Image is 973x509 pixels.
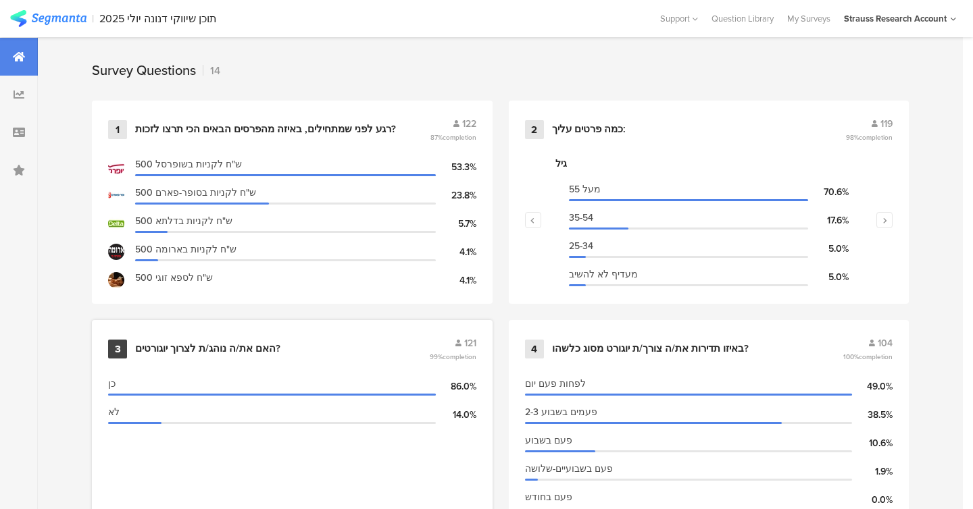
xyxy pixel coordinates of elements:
div: תוכן שיווקי דנונה יולי 2025 [99,12,217,25]
span: 35-54 [569,211,593,225]
div: 49.0% [852,379,893,394]
div: 1 [108,120,127,139]
span: פעם בחודש [525,490,572,504]
span: 122 [462,117,476,131]
div: Survey Questions [92,60,196,80]
span: completion [859,132,893,142]
span: 121 [464,336,476,350]
a: Question Library [705,12,780,25]
div: Support [660,8,698,29]
div: 70.6% [808,185,849,199]
a: My Surveys [780,12,837,25]
span: פעם בשבועיים-שלושה [525,462,613,476]
div: 86.0% [436,379,476,394]
div: 4.1% [436,273,476,288]
div: באיזו תדירות את/ה צורך/ת יוגורט מסוג כלשהו? [552,342,749,356]
div: 38.5% [852,408,893,422]
span: 500 ש"ח לקניות בשופרסל [135,157,242,171]
div: 10.6% [852,436,893,450]
div: 5.0% [808,270,849,284]
img: d3718dnoaommpf.cloudfront.net%2Fitem%2F420dace8d1b759a14f5e.jpg [108,159,124,175]
span: מעדיף לא להשיב [569,267,638,282]
div: 53.3% [436,160,476,174]
img: d3718dnoaommpf.cloudfront.net%2Fitem%2Fd29e27ea80d7cc06de85.jpg [108,215,124,232]
span: completion [443,352,476,362]
img: d3718dnoaommpf.cloudfront.net%2Fitem%2F3ca72fd09df1a20b37a0.png [108,244,124,260]
div: 5.0% [808,242,849,256]
span: completion [443,132,476,142]
div: גיל [555,157,863,171]
div: 23.8% [436,188,476,203]
div: 17.6% [808,213,849,227]
div: האם את/ה נוהג/ת לצרוך יוגורטים? [135,342,280,356]
div: 14.0% [436,408,476,422]
span: 500 ש"ח לקניות בסופר-פארם [135,186,256,200]
div: 3 [108,340,127,358]
span: מעל 55 [569,182,601,196]
span: completion [859,352,893,362]
div: 1.9% [852,464,893,479]
div: 0.0% [852,493,893,507]
span: פעם בשבוע [525,433,572,448]
div: Strauss Research Account [844,12,947,25]
span: לא [108,405,120,419]
div: 5.7% [436,217,476,231]
span: 98% [846,132,893,142]
span: 87% [430,132,476,142]
div: 14 [203,63,220,78]
span: 2-3 פעמים בשבוע [525,405,597,419]
div: 4.1% [436,245,476,259]
img: d3718dnoaommpf.cloudfront.net%2Fitem%2F0f63a09cdc6f513193a7.png [108,187,124,203]
div: רגע לפני שמתחילים, באיזה מהפרסים הבאים הכי תרצו לזכות? [135,123,396,136]
span: 99% [430,352,476,362]
div: כמה פרטים עליך: [552,123,626,136]
div: 2 [525,120,544,139]
span: לפחות פעם יום [525,377,586,391]
span: 25-34 [569,239,593,253]
span: כן [108,377,116,391]
div: | [92,11,94,26]
span: 119 [880,117,893,131]
img: d3718dnoaommpf.cloudfront.net%2Fitem%2F75d111d1e6df3b99174b.jpg [108,272,124,288]
span: 500 ש"ח לספא זוגי [135,271,213,285]
span: 100% [843,352,893,362]
span: 500 ש"ח לקניות בארומה [135,242,236,257]
span: 500 ש"ח לקניות בדלתא [135,214,232,228]
img: segmanta logo [10,10,86,27]
div: 4 [525,340,544,358]
span: 104 [878,336,893,350]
